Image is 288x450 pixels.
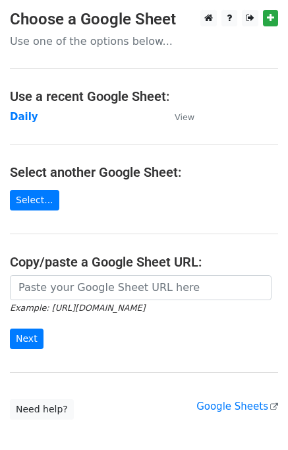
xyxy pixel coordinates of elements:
p: Use one of the options below... [10,34,278,48]
a: Google Sheets [196,401,278,412]
small: View [175,112,194,122]
input: Paste your Google Sheet URL here [10,275,272,300]
h4: Copy/paste a Google Sheet URL: [10,254,278,270]
small: Example: [URL][DOMAIN_NAME] [10,303,145,313]
a: Need help? [10,399,74,420]
input: Next [10,329,43,349]
a: Select... [10,190,59,210]
h4: Select another Google Sheet: [10,164,278,180]
a: View [161,111,194,123]
a: Daily [10,111,38,123]
h3: Choose a Google Sheet [10,10,278,29]
h4: Use a recent Google Sheet: [10,88,278,104]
